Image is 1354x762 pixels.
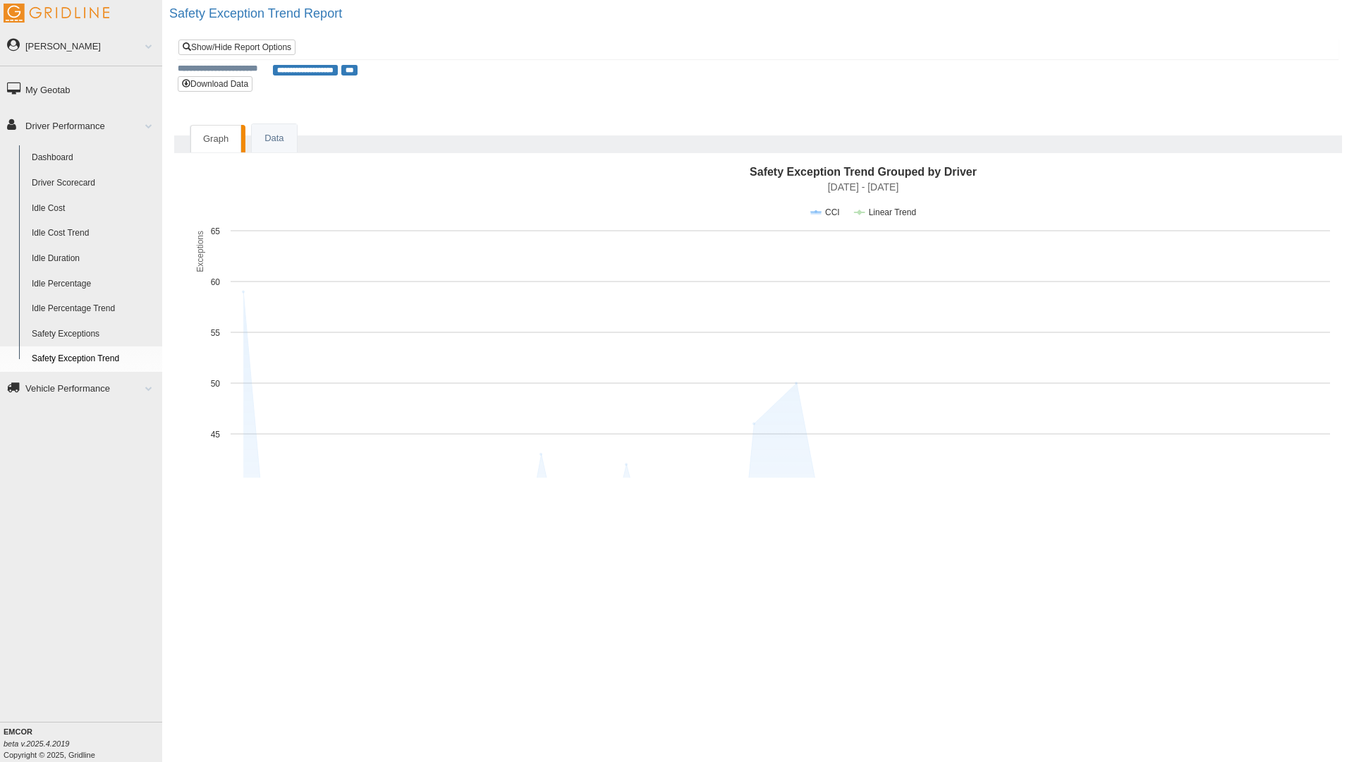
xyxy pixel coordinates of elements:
path: Tuesday, 8 Jul 2025, 43. CCI. [539,453,542,456]
a: Data [252,124,296,153]
i: beta v.2025.4.2019 [4,739,69,748]
button: Show Linear Trend [855,207,917,217]
path: Tuesday, 1 Jul 2025, 59. CCI. [242,290,245,293]
path: Thursday, 10 Jul 2025, 42. CCI. [625,463,628,466]
text: 65 [211,226,221,236]
a: Idle Duration [25,246,162,272]
a: Graph [190,125,241,153]
path: Monday, 14 Jul 2025, 50. CCI. [795,382,798,385]
text: Safety Exception Trend Grouped by Driver [750,166,977,178]
button: Download Data [178,76,252,92]
a: Idle Percentage Trend [25,296,162,322]
text: 60 [211,277,221,287]
a: Safety Exceptions [25,322,162,347]
button: Show CCI [811,207,840,217]
text: 50 [211,379,221,389]
a: Idle Cost Trend [25,221,162,246]
div: Safety Exception Trend Grouped by Driver . Highcharts interactive chart. [186,160,1330,478]
text: Exceptions [195,231,205,272]
path: Sunday, 13 Jul 2025, 46. CCI. [752,423,755,425]
a: Driver Scorecard [25,171,162,196]
text: 45 [211,430,221,440]
a: Show/Hide Report Options [178,40,295,55]
a: Safety Exception Trend [25,346,162,372]
h2: Safety Exception Trend Report [169,7,1354,21]
text: [DATE] - [DATE] [828,181,899,193]
text: 55 [211,328,221,338]
b: EMCOR [4,727,32,736]
a: Idle Percentage [25,272,162,297]
a: Dashboard [25,145,162,171]
a: Idle Cost [25,196,162,222]
img: Gridline [4,4,109,23]
div: Copyright © 2025, Gridline [4,726,162,761]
